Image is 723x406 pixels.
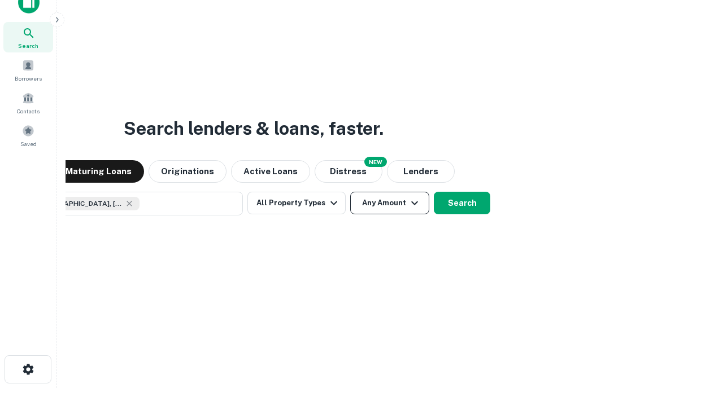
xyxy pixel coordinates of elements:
button: Originations [149,160,227,183]
span: Search [18,41,38,50]
iframe: Chat Widget [667,316,723,370]
button: [GEOGRAPHIC_DATA], [GEOGRAPHIC_DATA], [GEOGRAPHIC_DATA] [17,192,243,215]
button: Active Loans [231,160,310,183]
a: Borrowers [3,55,53,85]
div: NEW [364,157,387,167]
button: Lenders [387,160,455,183]
button: Maturing Loans [53,160,144,183]
button: Any Amount [350,192,429,214]
span: Borrowers [15,74,42,83]
a: Saved [3,120,53,151]
button: Search [434,192,490,214]
span: [GEOGRAPHIC_DATA], [GEOGRAPHIC_DATA], [GEOGRAPHIC_DATA] [38,198,123,209]
button: Search distressed loans with lien and other non-mortgage details. [315,160,382,183]
span: Saved [20,139,37,148]
button: All Property Types [247,192,346,214]
h3: Search lenders & loans, faster. [124,115,384,142]
a: Contacts [3,87,53,118]
a: Search [3,22,53,52]
span: Contacts [17,107,40,116]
